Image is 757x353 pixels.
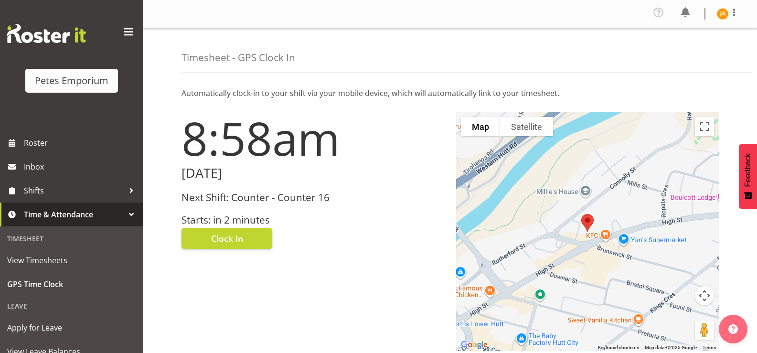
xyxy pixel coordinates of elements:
[181,166,445,181] h2: [DATE]
[2,316,141,340] a: Apply for Leave
[2,248,141,272] a: View Timesheets
[728,324,738,334] img: help-xxl-2.png
[181,52,295,63] h4: Timesheet - GPS Clock In
[7,253,136,267] span: View Timesheets
[35,74,108,88] div: Petes Emporium
[181,87,719,99] p: Automatically clock-in to your shift via your mobile device, which will automatically link to you...
[598,344,639,351] button: Keyboard shortcuts
[7,24,86,43] img: Rosterit website logo
[744,153,752,187] span: Feedback
[24,136,139,150] span: Roster
[695,286,714,305] button: Map camera controls
[7,321,136,335] span: Apply for Leave
[24,183,124,198] span: Shifts
[500,117,553,136] button: Show satellite imagery
[739,144,757,209] button: Feedback - Show survey
[7,277,136,291] span: GPS Time Clock
[2,229,141,248] div: Timesheet
[24,207,124,222] span: Time & Attendance
[458,339,490,351] a: Open this area in Google Maps (opens a new window)
[461,117,500,136] button: Show street map
[695,321,714,340] button: Drag Pegman onto the map to open Street View
[24,160,139,174] span: Inbox
[695,117,714,136] button: Toggle fullscreen view
[645,345,697,350] span: Map data ©2025 Google
[458,339,490,351] img: Google
[211,232,243,245] span: Clock In
[717,8,728,20] img: jeseryl-armstrong10788.jpg
[2,296,141,316] div: Leave
[703,345,716,350] a: Terms (opens in new tab)
[181,214,445,225] h3: Starts: in 2 minutes
[181,228,272,249] button: Clock In
[2,272,141,296] a: GPS Time Clock
[181,192,445,203] h3: Next Shift: Counter - Counter 16
[181,112,445,164] h1: 8:58am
